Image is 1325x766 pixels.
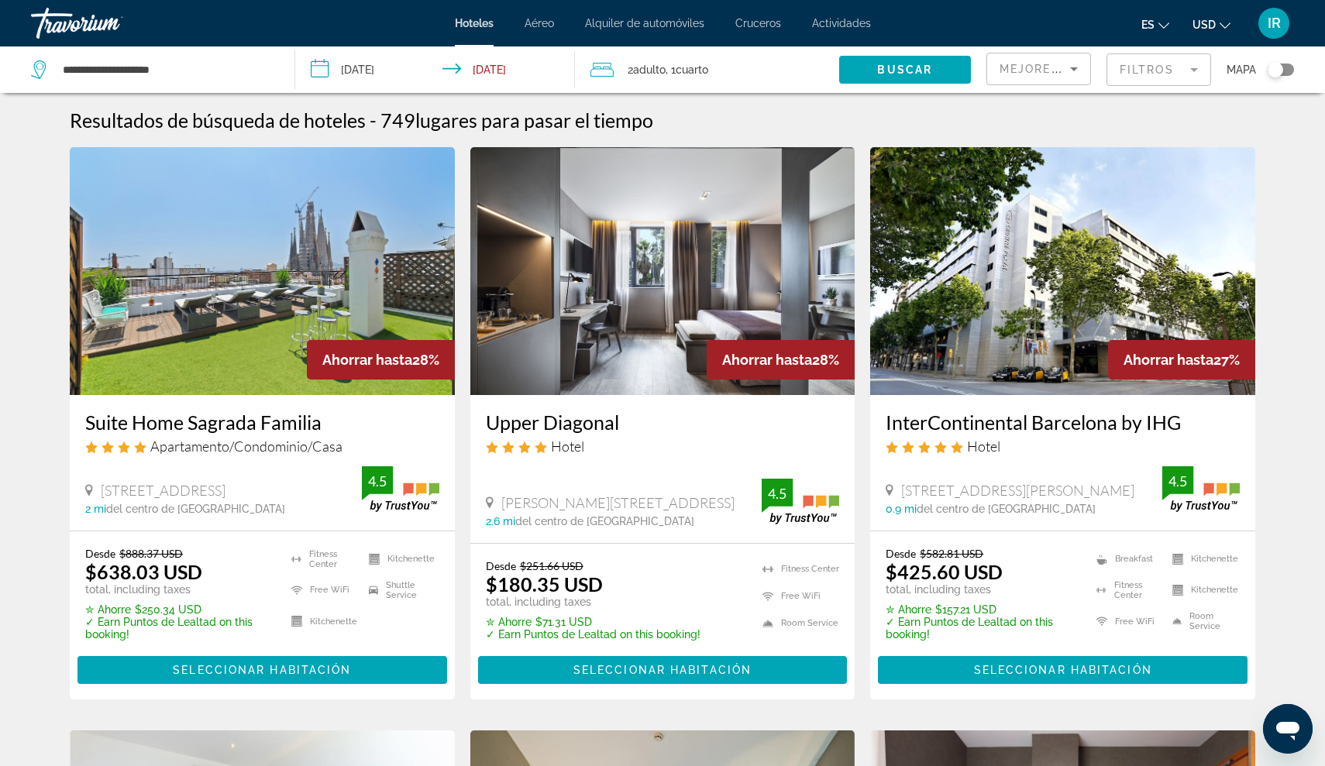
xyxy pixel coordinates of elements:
li: Free WiFi [1089,610,1164,633]
a: Travorium [31,3,186,43]
span: Desde [486,559,516,572]
div: 27% [1108,340,1255,380]
del: $888.37 USD [119,547,183,560]
li: Breakfast [1089,547,1164,570]
div: 28% [707,340,855,380]
div: 4.5 [362,472,393,490]
span: - [370,108,377,132]
iframe: Button to launch messaging window [1263,704,1313,754]
span: Seleccionar habitación [573,664,752,676]
li: Free WiFi [284,579,361,602]
span: Ahorrar hasta [322,352,412,368]
span: Mejores descuentos [1000,63,1155,75]
li: Fitness Center [755,559,839,579]
a: Upper Diagonal [486,410,840,434]
h2: 749 [380,108,653,132]
div: 4.5 [1162,472,1193,490]
li: Fitness Center [1089,579,1164,602]
a: Hotel image [870,147,1255,395]
span: Hotel [551,438,584,455]
div: 4.5 [762,484,793,503]
img: Hotel image [70,147,455,395]
span: Ahorrar hasta [1124,352,1213,368]
p: ✓ Earn Puntos de Lealtad on this booking! [486,628,700,641]
a: InterContinental Barcelona by IHG [886,410,1240,434]
h1: Resultados de búsqueda de hoteles [70,108,366,132]
li: Kitchenette [1165,547,1240,570]
span: Cuarto [676,64,708,76]
button: Seleccionar habitación [878,656,1248,684]
a: Seleccionar habitación [878,660,1248,677]
a: Hoteles [455,17,494,29]
li: Kitchenette [284,610,361,633]
span: Ahorrar hasta [722,352,812,368]
span: Buscar [877,64,932,76]
button: Change language [1141,13,1169,36]
a: Aéreo [525,17,554,29]
span: IR [1268,15,1281,31]
span: ✮ Ahorre [85,603,131,616]
ins: $638.03 USD [85,560,202,583]
a: Suite Home Sagrada Familia [85,410,439,434]
button: Filter [1106,53,1211,87]
a: Seleccionar habitación [77,660,447,677]
span: del centro de [GEOGRAPHIC_DATA] [917,503,1096,515]
span: Desde [85,547,115,560]
li: Free WiFi [755,586,839,606]
p: $250.34 USD [85,603,272,616]
span: 2.6 mi [486,515,515,527]
button: Check-in date: Dec 9, 2025 Check-out date: Dec 11, 2025 [295,46,575,93]
span: , 1 [666,59,708,81]
img: trustyou-badge.svg [362,466,439,512]
ins: $425.60 USD [886,560,1003,583]
span: [STREET_ADDRESS][PERSON_NAME] [901,482,1134,499]
li: Shuttle Service [361,579,439,602]
span: ✮ Ahorre [886,603,931,616]
span: USD [1192,19,1216,31]
span: del centro de [GEOGRAPHIC_DATA] [515,515,694,527]
span: 2 [628,59,666,81]
span: Apartamento/Condominio/Casa [150,438,342,455]
span: [STREET_ADDRESS] [101,482,225,499]
span: Desde [886,547,916,560]
mat-select: Sort by [1000,60,1078,78]
del: $251.66 USD [520,559,583,572]
span: lugares para pasar el tiempo [415,108,653,132]
span: del centro de [GEOGRAPHIC_DATA] [106,503,285,515]
p: ✓ Earn Puntos de Lealtad on this booking! [85,616,272,641]
img: Hotel image [470,147,855,395]
a: Cruceros [735,17,781,29]
a: Actividades [812,17,871,29]
span: Seleccionar habitación [974,664,1152,676]
p: $71.31 USD [486,616,700,628]
button: Seleccionar habitación [478,656,848,684]
p: $157.21 USD [886,603,1077,616]
span: es [1141,19,1155,31]
ins: $180.35 USD [486,572,603,596]
li: Room Service [1165,610,1240,633]
span: 0.9 mi [886,503,917,515]
li: Kitchenette [1165,579,1240,602]
a: Alquiler de automóviles [585,17,704,29]
p: total, including taxes [85,583,272,596]
span: Seleccionar habitación [173,664,351,676]
div: 4 star Apartment [85,438,439,455]
span: Adulto [633,64,666,76]
li: Fitness Center [284,547,361,570]
li: Kitchenette [361,547,439,570]
img: trustyou-badge.svg [762,479,839,524]
a: Seleccionar habitación [478,660,848,677]
p: ✓ Earn Puntos de Lealtad on this booking! [886,616,1077,641]
span: [PERSON_NAME][STREET_ADDRESS] [501,494,735,511]
span: 2 mi [85,503,106,515]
